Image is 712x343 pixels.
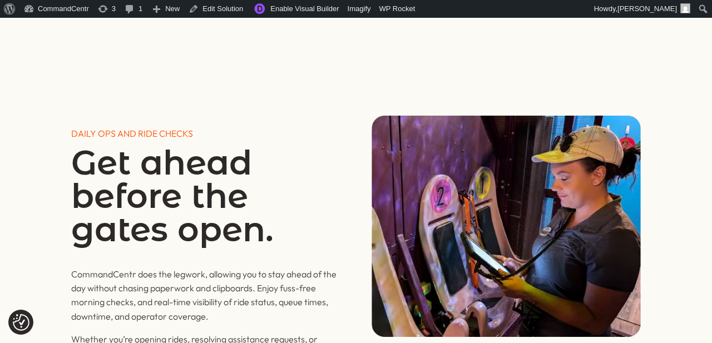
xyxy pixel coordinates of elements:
[13,314,29,331] img: Revisit consent button
[71,146,340,252] h1: Get ahead before the gates open.
[372,328,641,339] picture: Daily ops and ride checks
[71,127,340,141] p: DAILY OPS AND RIDE CHECKS
[617,4,677,13] span: [PERSON_NAME]
[372,116,641,337] img: Daily ops and ride checks
[13,314,29,331] button: Consent Preferences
